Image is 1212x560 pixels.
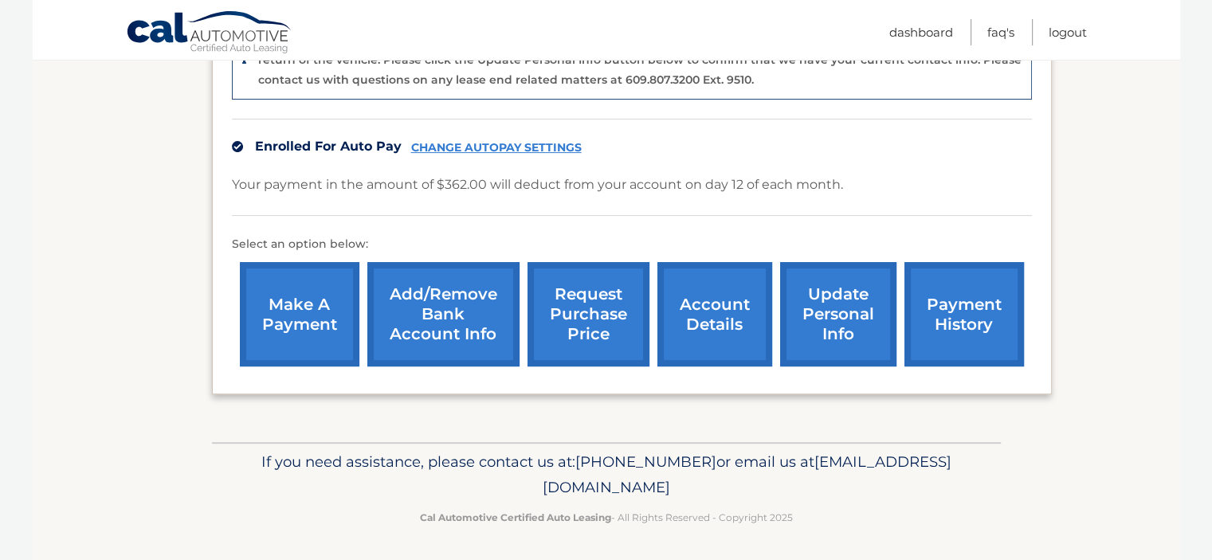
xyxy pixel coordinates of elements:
[657,262,772,366] a: account details
[232,141,243,152] img: check.svg
[232,235,1032,254] p: Select an option below:
[126,10,293,57] a: Cal Automotive
[232,174,843,196] p: Your payment in the amount of $362.00 will deduct from your account on day 12 of each month.
[543,452,951,496] span: [EMAIL_ADDRESS][DOMAIN_NAME]
[258,33,1022,87] p: The end of your lease is approaching soon. A member of our lease end team will be in touch soon t...
[367,262,520,366] a: Add/Remove bank account info
[255,139,402,154] span: Enrolled For Auto Pay
[528,262,649,366] a: request purchase price
[1049,19,1087,45] a: Logout
[987,19,1014,45] a: FAQ's
[575,452,716,471] span: [PHONE_NUMBER]
[240,262,359,366] a: make a payment
[889,19,953,45] a: Dashboard
[222,509,990,526] p: - All Rights Reserved - Copyright 2025
[780,262,896,366] a: update personal info
[420,511,611,523] strong: Cal Automotive Certified Auto Leasing
[411,141,582,155] a: CHANGE AUTOPAY SETTINGS
[222,449,990,500] p: If you need assistance, please contact us at: or email us at
[904,262,1024,366] a: payment history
